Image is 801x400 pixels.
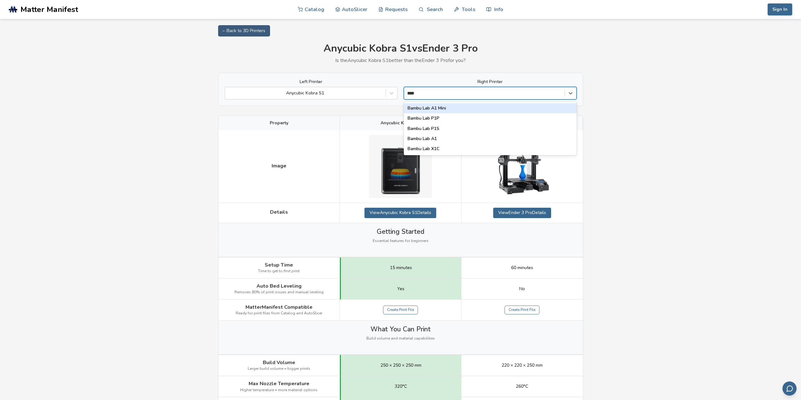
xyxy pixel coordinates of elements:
[519,286,525,291] span: No
[782,381,797,396] button: Send feedback via email
[265,262,293,268] span: Setup Time
[249,381,309,386] span: Max Nozzle Temperature
[257,283,302,289] span: Auto Bed Leveling
[383,306,418,314] a: Create Print File
[404,134,577,144] div: Bambu Lab A1
[404,113,577,123] div: Bambu Lab P1P
[511,265,533,270] span: 60 minutes
[373,239,429,243] span: Essential features for beginners
[397,286,404,291] span: Yes
[369,135,432,198] img: Anycubic Kobra S1
[248,367,310,371] span: Larger build volume = bigger prints
[236,311,322,316] span: Ready for print files from Catalog and AutoSlicer
[404,124,577,134] div: Bambu Lab P1S
[502,363,543,368] span: 220 × 220 × 250 mm
[225,79,398,84] label: Left Printer
[381,121,420,126] span: Anycubic Kobra S1
[493,208,551,218] a: ViewEnder 3 ProDetails
[258,269,300,273] span: Time to get to first print
[390,265,412,270] span: 15 minutes
[516,384,528,389] span: 260°C
[234,290,324,295] span: Removes 80% of print issues and manual leveling
[366,336,435,341] span: Build volume and material capabilities
[20,5,78,14] span: Matter Manifest
[218,58,583,63] p: Is the Anycubic Kobra S1 better than the Ender 3 Pro for you?
[377,228,424,235] span: Getting Started
[505,306,539,314] a: Create Print File
[404,79,577,84] label: Right Printer
[245,304,313,310] span: MatterManifest Compatible
[491,135,554,198] img: Ender 3 Pro
[381,363,421,368] span: 250 × 250 × 250 mm
[270,209,288,215] span: Details
[407,91,421,96] input: Bambu Lab A1 MiniBambu Lab P1PBambu Lab P1SBambu Lab A1Bambu Lab X1C
[272,163,286,169] span: Image
[218,43,583,54] h1: Anycubic Kobra S1 vs Ender 3 Pro
[228,91,229,96] input: Anycubic Kobra S1
[395,384,407,389] span: 320°C
[270,121,288,126] span: Property
[240,388,318,392] span: Higher temperature = more material options
[768,3,792,15] button: Sign In
[263,360,295,365] span: Build Volume
[404,144,577,154] div: Bambu Lab X1C
[404,103,577,113] div: Bambu Lab A1 Mini
[218,25,270,37] a: ← Back to 3D Printers
[364,208,436,218] a: ViewAnycubic Kobra S1Details
[370,325,431,333] span: What You Can Print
